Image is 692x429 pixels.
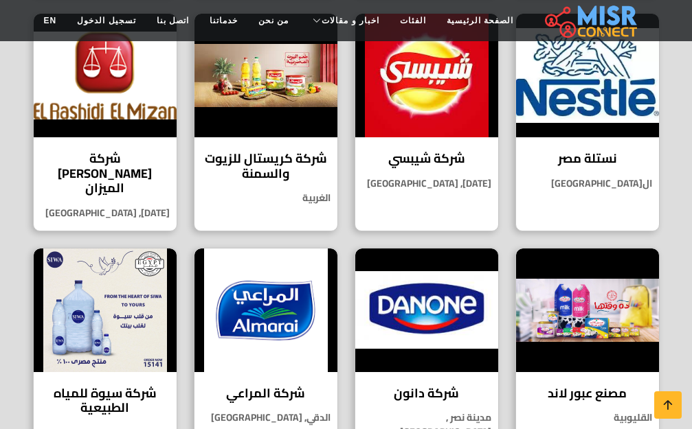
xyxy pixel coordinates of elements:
p: القليوبية [516,410,659,425]
a: شركة شيبسي شركة شيبسي [DATE], [GEOGRAPHIC_DATA] [346,13,507,231]
p: الغربية [194,191,337,205]
h4: شركة [PERSON_NAME] الميزان [44,151,166,196]
img: شركة المراعي [194,248,337,372]
a: اخبار و مقالات [299,8,390,34]
img: نستلة مصر [516,14,659,137]
img: شركة كريستال للزيوت والسمنة [194,14,337,137]
a: شركة كريستال للزيوت والسمنة شركة كريستال للزيوت والسمنة الغربية [186,13,346,231]
h4: شركة دانون [366,386,488,401]
img: شركة شيبسي [355,14,498,137]
h4: مصنع عبور لاند [526,386,649,401]
h4: شركة سيوة للمياه الطبيعية [44,386,166,415]
img: main.misr_connect [545,3,637,38]
a: نستلة مصر نستلة مصر ال[GEOGRAPHIC_DATA] [507,13,668,231]
h4: شركة كريستال للزيوت والسمنة [205,151,327,181]
img: شركة سيوة للمياه الطبيعية [34,248,177,372]
h4: نستلة مصر [526,151,649,166]
span: اخبار و مقالات [322,14,379,27]
a: خدماتنا [199,8,248,34]
a: من نحن [248,8,299,34]
img: مصنع عبور لاند [516,248,659,372]
p: [DATE], [GEOGRAPHIC_DATA] [355,176,498,191]
a: EN [34,8,67,34]
p: [DATE], [GEOGRAPHIC_DATA] [34,206,177,220]
a: اتصل بنا [146,8,199,34]
h4: شركة شيبسي [366,151,488,166]
a: شركة الرشيدي الميزان شركة [PERSON_NAME] الميزان [DATE], [GEOGRAPHIC_DATA] [25,13,186,231]
img: شركة دانون [355,248,498,372]
p: الدقي, [GEOGRAPHIC_DATA] [194,410,337,425]
a: الصفحة الرئيسية [436,8,524,34]
h4: شركة المراعي [205,386,327,401]
a: الفئات [390,8,436,34]
img: شركة الرشيدي الميزان [34,14,177,137]
p: ال[GEOGRAPHIC_DATA] [516,176,659,191]
a: تسجيل الدخول [67,8,146,34]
